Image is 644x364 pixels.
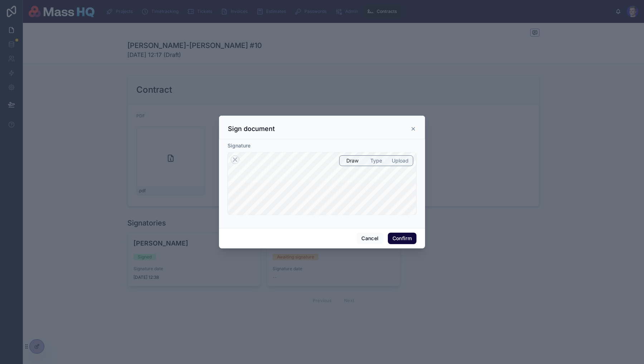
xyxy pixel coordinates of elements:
h3: Sign document [228,125,275,133]
span: Type [370,157,382,164]
span: Signature [228,142,250,149]
button: Confirm [388,233,416,244]
span: Upload [392,157,409,164]
span: Draw [346,157,358,164]
button: Cancel [357,233,383,244]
